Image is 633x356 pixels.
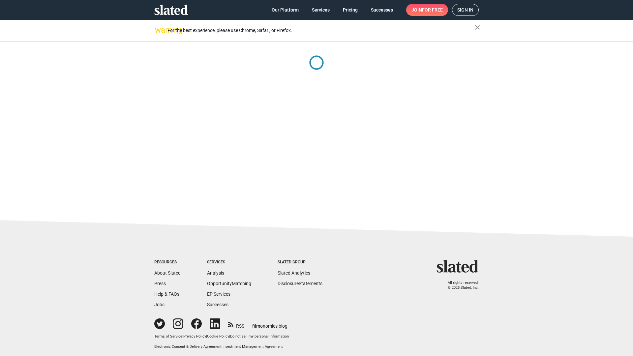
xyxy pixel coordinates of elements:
[154,334,182,339] a: Terms of Service
[366,4,398,16] a: Successes
[452,4,479,16] a: Sign in
[223,344,283,349] a: Investment Management Agreement
[230,334,289,339] button: Do not sell my personal information
[278,270,310,276] a: Slated Analytics
[167,26,475,35] div: For the best experience, please use Chrome, Safari, or Firefox.
[473,23,481,31] mat-icon: close
[338,4,363,16] a: Pricing
[154,260,181,265] div: Resources
[207,291,230,297] a: EP Services
[154,302,165,307] a: Jobs
[155,26,163,34] mat-icon: warning
[343,4,358,16] span: Pricing
[278,281,322,286] a: DisclosureStatements
[183,334,206,339] a: Privacy Policy
[228,319,244,329] a: RSS
[312,4,330,16] span: Services
[371,4,393,16] span: Successes
[406,4,448,16] a: Joinfor free
[457,4,473,15] span: Sign in
[207,260,251,265] div: Services
[154,270,181,276] a: About Slated
[422,4,443,16] span: for free
[307,4,335,16] a: Services
[154,281,166,286] a: Press
[222,344,223,349] span: |
[278,260,322,265] div: Slated Group
[411,4,443,16] span: Join
[207,334,229,339] a: Cookie Policy
[207,270,224,276] a: Analysis
[441,281,479,290] p: All rights reserved. © 2025 Slated, Inc.
[252,318,287,329] a: filmonomics blog
[154,344,222,349] a: Electronic Consent & Delivery Agreement
[207,302,228,307] a: Successes
[252,323,260,329] span: film
[154,291,179,297] a: Help & FAQs
[229,334,230,339] span: |
[207,281,251,286] a: OpportunityMatching
[182,334,183,339] span: |
[266,4,304,16] a: Our Platform
[206,334,207,339] span: |
[272,4,299,16] span: Our Platform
